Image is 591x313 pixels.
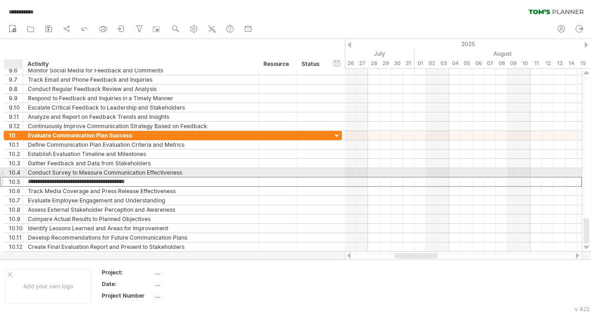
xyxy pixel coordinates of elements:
div: Sunday, 3 August 2025 [438,59,449,68]
div: Respond to Feedback and Inquiries in a Timely Manner [28,94,254,103]
div: .... [155,280,233,288]
div: Thursday, 14 August 2025 [565,59,577,68]
div: 9.11 [9,112,23,121]
div: Evaluate Employee Engagement and Understanding [28,196,254,205]
div: Monday, 4 August 2025 [449,59,461,68]
div: 9.7 [9,75,23,84]
div: Sunday, 10 August 2025 [519,59,531,68]
div: Tuesday, 12 August 2025 [542,59,554,68]
div: Thursday, 7 August 2025 [484,59,496,68]
div: Wednesday, 6 August 2025 [473,59,484,68]
div: Escalate Critical Feedback to Leadership and Stakeholders [28,103,254,112]
div: v 422 [575,306,590,313]
div: Identify Lessons Learned and Areas for Improvement [28,224,254,233]
div: Saturday, 9 August 2025 [507,59,519,68]
div: 10 [9,131,23,140]
div: Conduct Survey to Measure Communication Effectiveness [28,168,254,177]
div: 10.9 [9,215,23,223]
div: Establish Evaluation Timeline and Milestones [28,150,254,158]
div: Project: [102,268,153,276]
div: Status [302,59,322,69]
div: Define Communication Plan Evaluation Criteria and Metrics [28,140,254,149]
div: Project Number [102,292,153,300]
div: Track Email and Phone Feedback and Inquiries [28,75,254,84]
div: Friday, 15 August 2025 [577,59,589,68]
div: Analyze and Report on Feedback Trends and Insights [28,112,254,121]
div: Tuesday, 29 July 2025 [380,59,391,68]
div: Wednesday, 13 August 2025 [554,59,565,68]
div: Monitor Social Media for Feedback and Comments [28,66,254,75]
div: Activity [27,59,254,69]
div: Conduct Regular Feedback Review and Analysis [28,85,254,93]
div: 9.9 [9,94,23,103]
div: Develop Recommendations for Future Communication Plans [28,233,254,242]
div: Assess External Stakeholder Perception and Awareness [28,205,254,214]
div: 10.10 [9,224,23,233]
div: 10.2 [9,150,23,158]
div: Create Final Evaluation Report and Present to Stakeholders [28,242,254,251]
div: Tuesday, 5 August 2025 [461,59,473,68]
div: 10.1 [9,140,23,149]
div: 9.12 [9,122,23,130]
div: .... [155,268,233,276]
div: Add your own logo [5,269,92,304]
div: 10.7 [9,196,23,205]
div: Thursday, 31 July 2025 [403,59,414,68]
div: 10.4 [9,168,23,177]
div: 9.10 [9,103,23,112]
div: 10.12 [9,242,23,251]
div: 9.8 [9,85,23,93]
div: Date: [102,280,153,288]
div: .... [155,292,233,300]
div: Gather Feedback and Data from Stakeholders [28,159,254,168]
div: Friday, 8 August 2025 [496,59,507,68]
div: Continuously Improve Communication Strategy Based on Feedback [28,122,254,130]
div: Track Media Coverage and Press Release Effectiveness [28,187,254,196]
div: Monday, 11 August 2025 [531,59,542,68]
div: Sunday, 27 July 2025 [356,59,368,68]
div: Wednesday, 30 July 2025 [391,59,403,68]
div: 10.11 [9,233,23,242]
div: Resource [263,59,292,69]
div: Compare Actual Results to Planned Objectives [28,215,254,223]
div: Evaluate Communication Plan Success [28,131,254,140]
div: 9.6 [9,66,23,75]
div: Friday, 1 August 2025 [414,59,426,68]
div: Monday, 28 July 2025 [368,59,380,68]
div: 10.6 [9,187,23,196]
div: 10.5 [9,177,23,186]
div: 10.3 [9,159,23,168]
div: 10.8 [9,205,23,214]
div: Saturday, 26 July 2025 [345,59,356,68]
div: Saturday, 2 August 2025 [426,59,438,68]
